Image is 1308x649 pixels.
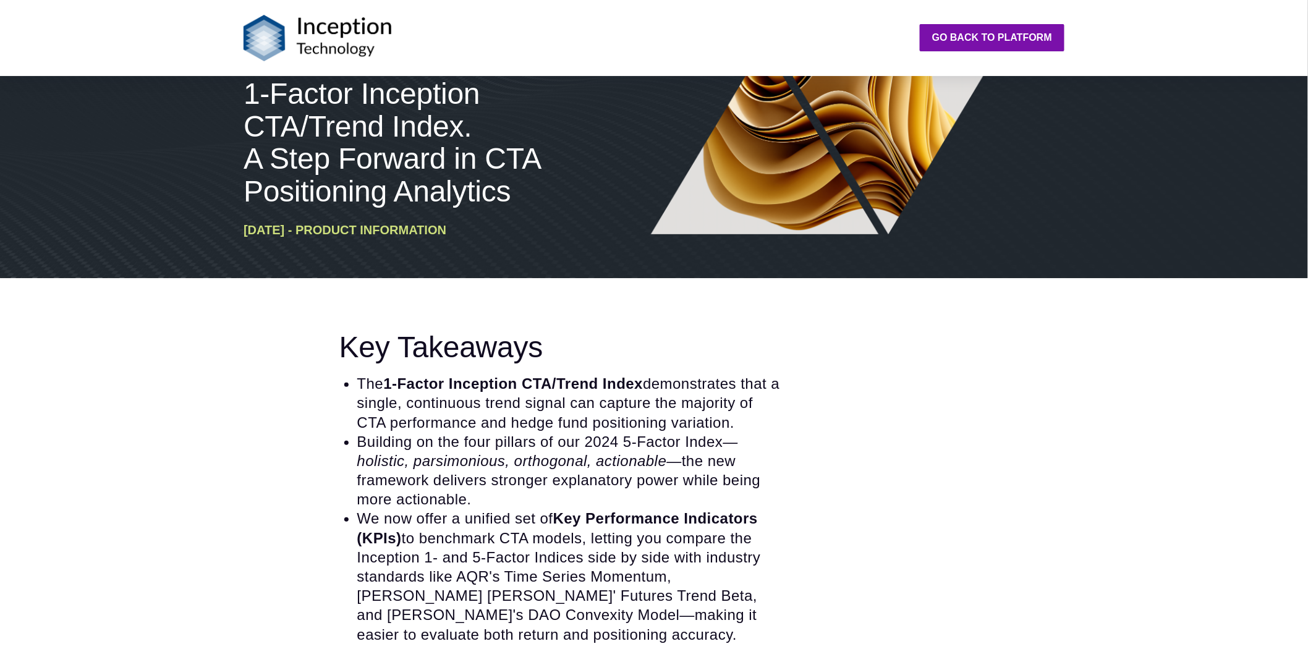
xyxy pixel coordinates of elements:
[244,223,580,237] h6: [DATE] - Product Information
[357,432,784,509] li: Building on the four pillars of our 2024 5-Factor Index the new framework delivers stronger expla...
[932,32,1052,43] strong: Go back to platform
[357,433,739,469] i: —holistic, parsimonious, orthogonal, actionable—
[357,374,784,432] li: The demonstrates that a single, continuous trend signal can capture the majority of CTA performan...
[244,15,392,61] img: Logo
[357,510,758,546] strong: Key Performance Indicators (KPIs)
[920,24,1064,51] a: Go back to platform
[244,45,540,208] span: Introduction to the 1-Factor Inception CTA/Trend Index. A Step Forward in CTA Positioning Analytics
[339,330,784,364] h2: Key Takeaways
[383,375,643,392] strong: 1-Factor Inception CTA/Trend Index
[357,509,784,643] li: We now offer a unified set of to benchmark CTA models, letting you compare the Inception 1- and 5...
